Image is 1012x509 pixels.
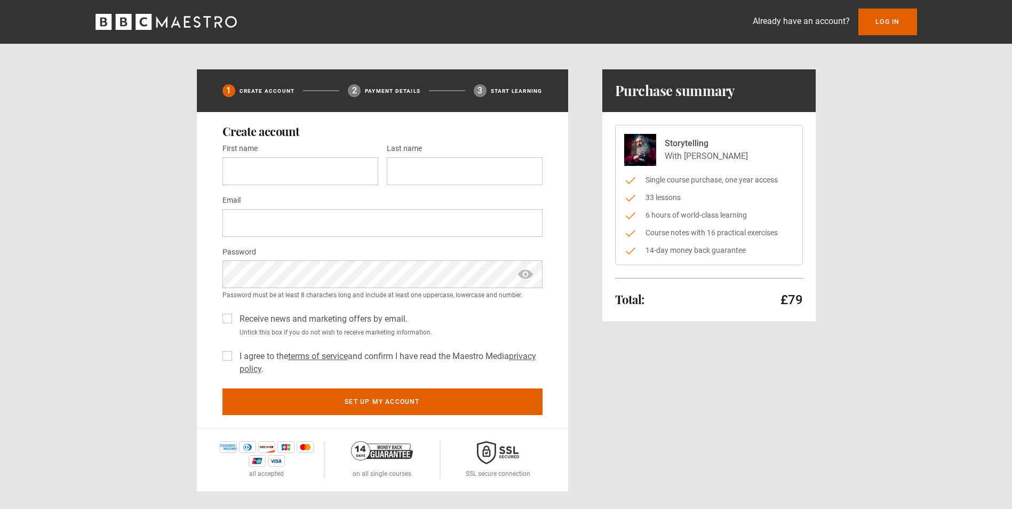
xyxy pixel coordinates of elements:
p: £79 [780,291,803,308]
span: show password [517,260,534,288]
div: 3 [474,84,487,97]
h2: Total: [615,293,644,306]
div: 1 [222,84,235,97]
img: visa [268,455,285,467]
p: Storytelling [665,137,748,150]
p: Already have an account? [753,15,850,28]
h2: Create account [222,125,543,138]
li: 33 lessons [624,192,794,203]
p: Start learning [491,87,543,95]
label: First name [222,142,258,155]
label: Email [222,194,241,207]
svg: BBC Maestro [95,14,237,30]
img: discover [258,441,275,453]
label: Receive news and marketing offers by email. [235,313,408,325]
button: Set up my account [222,388,543,415]
li: 6 hours of world-class learning [624,210,794,221]
p: SSL secure connection [466,469,530,479]
p: on all single courses [353,469,411,479]
li: Course notes with 16 practical exercises [624,227,794,238]
p: Payment details [365,87,420,95]
a: Log In [858,9,917,35]
li: Single course purchase, one year access [624,174,794,186]
img: diners [239,441,256,453]
small: Untick this box if you do not wish to receive marketing information. [235,328,543,337]
p: Create Account [240,87,295,95]
div: 2 [348,84,361,97]
small: Password must be at least 8 characters long and include at least one uppercase, lowercase and num... [222,290,543,300]
label: Last name [387,142,422,155]
p: With [PERSON_NAME] [665,150,748,163]
h1: Purchase summary [615,82,735,99]
img: amex [220,441,237,453]
a: terms of service [288,351,348,361]
label: I agree to the and confirm I have read the Maestro Media . [235,350,543,376]
p: all accepted [249,469,284,479]
img: 14-day-money-back-guarantee-42d24aedb5115c0ff13b.png [351,441,413,460]
img: mastercard [297,441,314,453]
label: Password [222,246,256,259]
img: unionpay [249,455,266,467]
li: 14-day money back guarantee [624,245,794,256]
img: jcb [277,441,294,453]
